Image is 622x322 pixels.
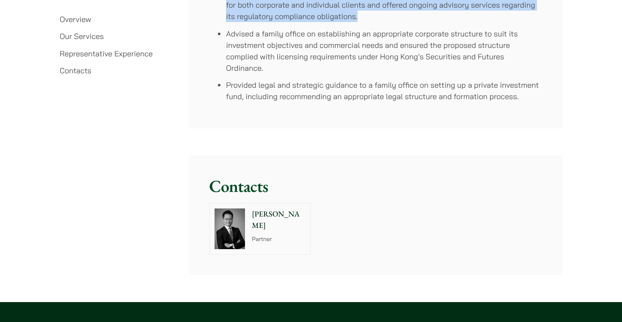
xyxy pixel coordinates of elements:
[226,28,542,74] li: Advised a family office on establishing an appropriate corporate structure to suit its investment...
[60,49,153,58] a: Representative Experience
[252,235,305,244] p: Partner
[60,66,91,75] a: Contacts
[209,203,311,255] a: [PERSON_NAME] Partner
[252,208,305,231] p: [PERSON_NAME]
[226,79,542,102] li: Provided legal and strategic guidance to a family office on setting up a private investment fund,...
[60,14,91,24] a: Overview
[60,31,104,41] a: Our Services
[209,176,542,196] h2: Contacts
